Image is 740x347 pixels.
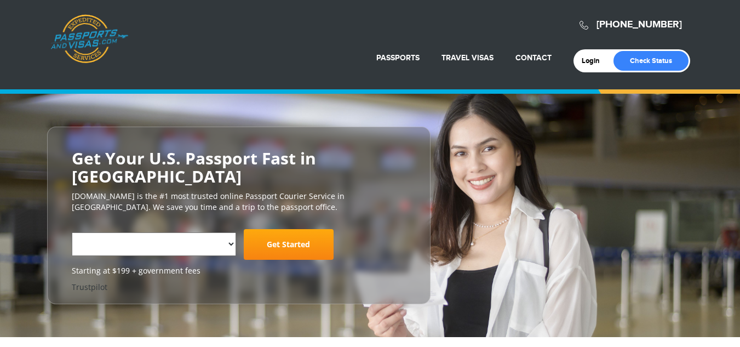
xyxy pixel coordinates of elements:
a: Check Status [613,51,689,71]
p: [DOMAIN_NAME] is the #1 most trusted online Passport Courier Service in [GEOGRAPHIC_DATA]. We sav... [72,191,406,213]
span: Starting at $199 + government fees [72,265,406,276]
a: Passports & [DOMAIN_NAME] [50,14,128,64]
a: Passports [376,53,420,62]
a: Contact [515,53,552,62]
a: [PHONE_NUMBER] [596,19,682,31]
a: Login [582,56,607,65]
h2: Get Your U.S. Passport Fast in [GEOGRAPHIC_DATA] [72,149,406,185]
a: Get Started [244,229,334,260]
a: Travel Visas [441,53,494,62]
a: Trustpilot [72,282,107,292]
